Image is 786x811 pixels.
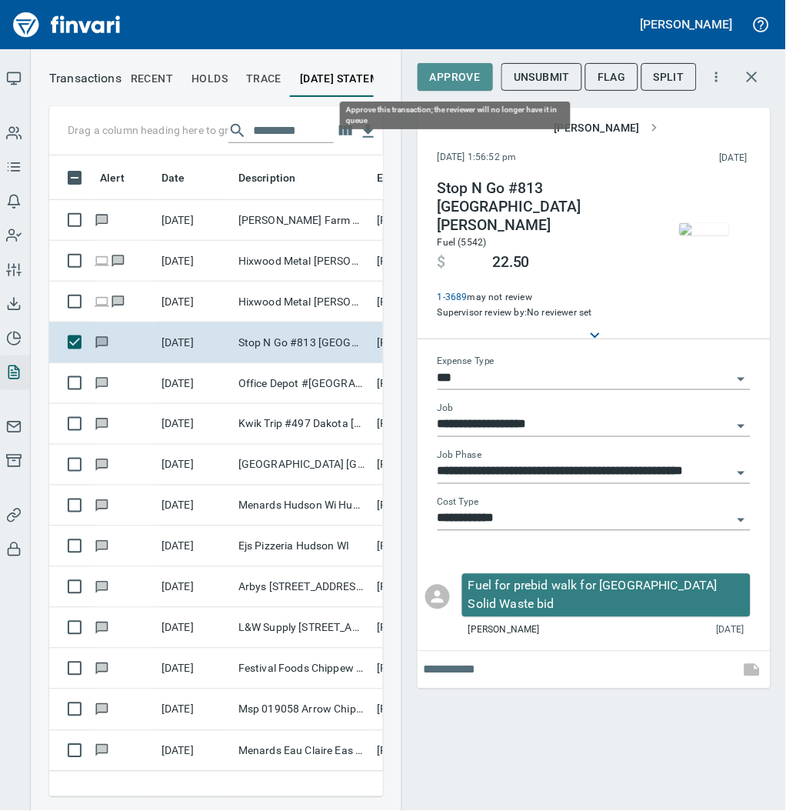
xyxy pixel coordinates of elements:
[162,169,205,187] span: Date
[49,69,122,88] nav: breadcrumb
[554,118,658,138] span: [PERSON_NAME]
[492,253,530,272] span: 22.50
[68,122,228,138] p: Drag a column heading here to group the table
[438,404,454,413] label: Job
[438,292,468,302] a: 1-3689
[94,378,110,388] span: Has messages
[731,369,752,390] button: Open
[371,649,486,689] td: [PERSON_NAME]
[232,363,371,404] td: Office Depot #[GEOGRAPHIC_DATA]
[430,68,481,87] span: Approve
[94,582,110,592] span: Has messages
[110,296,126,306] span: Has messages
[232,567,371,608] td: Arbys [STREET_ADDRESS]
[371,567,486,608] td: [PERSON_NAME]
[680,223,729,235] img: receipts%2Fmarketjohnson%2F2025-08-29%2F8KdpTAFwCiZBPPKWD7nFIwDyRus1__JNWlBJfxUvF5gmDkOk7u_thumb.jpg
[232,731,371,772] td: Menards Eau Claire Eas Eau Claire WI
[232,445,371,486] td: [GEOGRAPHIC_DATA] [GEOGRAPHIC_DATA]
[94,663,110,673] span: Has messages
[94,745,110,755] span: Has messages
[232,526,371,567] td: Ejs Pizzeria Hudson WI
[734,58,771,95] button: Close transaction
[131,69,173,88] span: recent
[300,69,401,88] span: [DATE] Statement
[371,731,486,772] td: [PERSON_NAME]
[438,498,479,507] label: Cost Type
[438,253,446,272] span: $
[371,241,486,282] td: [PERSON_NAME]
[418,63,493,92] button: Approve
[438,237,487,248] span: Fuel (5542)
[232,322,371,363] td: Stop N Go #813 [GEOGRAPHIC_DATA][PERSON_NAME]
[371,404,486,445] td: [PERSON_NAME]
[734,652,771,689] span: This records your note into the expense. If you would like to send a message to an employee inste...
[155,241,232,282] td: [DATE]
[155,731,232,772] td: [DATE]
[238,169,296,187] span: Description
[232,649,371,689] td: Festival Foods Chippew Chippewa Fall WI
[155,567,232,608] td: [DATE]
[438,150,618,165] span: [DATE] 1:56:52 pm
[155,282,232,322] td: [DATE]
[585,63,638,92] button: Flag
[514,68,570,87] span: Unsubmit
[94,500,110,510] span: Has messages
[371,608,486,649] td: [PERSON_NAME]
[377,169,426,187] span: Employee
[371,363,486,404] td: [PERSON_NAME]
[155,200,232,241] td: [DATE]
[501,63,582,92] button: Unsubmit
[334,119,357,142] button: Choose columns to display
[232,608,371,649] td: L&W Supply [STREET_ADDRESS]
[94,541,110,551] span: Has messages
[371,486,486,526] td: [PERSON_NAME]
[110,255,126,265] span: Has messages
[155,689,232,730] td: [DATE]
[641,63,697,92] button: Split
[598,68,626,87] span: Flag
[232,282,371,322] td: Hixwood Metal [PERSON_NAME] WI
[641,16,733,32] h5: [PERSON_NAME]
[371,526,486,567] td: [PERSON_NAME]
[371,322,486,363] td: [PERSON_NAME]
[9,6,125,43] img: Finvari
[94,215,110,225] span: Has messages
[438,451,481,460] label: Job Phase
[155,649,232,689] td: [DATE]
[731,462,752,484] button: Open
[49,69,122,88] p: Transactions
[232,689,371,730] td: Msp 019058 Arrow Chippewa Fall WI
[468,623,540,639] span: [PERSON_NAME]
[155,608,232,649] td: [DATE]
[377,169,446,187] span: Employee
[232,404,371,445] td: Kwik Trip #497 Dakota [GEOGRAPHIC_DATA]
[548,114,664,142] button: [PERSON_NAME]
[393,60,442,97] button: Show transactions within a particular date range
[232,486,371,526] td: Menards Hudson Wi Hudson [GEOGRAPHIC_DATA]
[155,445,232,486] td: [DATE]
[731,509,752,531] button: Open
[637,12,737,36] button: [PERSON_NAME]
[371,445,486,486] td: [PERSON_NAME]
[731,416,752,437] button: Open
[371,282,486,322] td: [PERSON_NAME]
[700,60,734,94] button: More
[94,459,110,469] span: Has messages
[246,69,281,88] span: trace
[438,305,647,321] span: Supervisor review by: No reviewer set
[155,526,232,567] td: [DATE]
[462,574,751,617] div: Click for options
[238,169,316,187] span: Description
[618,151,748,166] span: This charge was settled by the merchant and appears on the 2025/08/31 statement.
[371,689,486,730] td: [PERSON_NAME]
[94,255,110,265] span: Online transaction
[94,337,110,347] span: Has messages
[717,623,744,639] span: [DATE]
[192,69,228,88] span: holds
[232,200,371,241] td: [PERSON_NAME] Farm Supply [GEOGRAPHIC_DATA]
[155,486,232,526] td: [DATE]
[438,179,647,235] h4: Stop N Go #813 [GEOGRAPHIC_DATA][PERSON_NAME]
[155,363,232,404] td: [DATE]
[155,404,232,445] td: [DATE]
